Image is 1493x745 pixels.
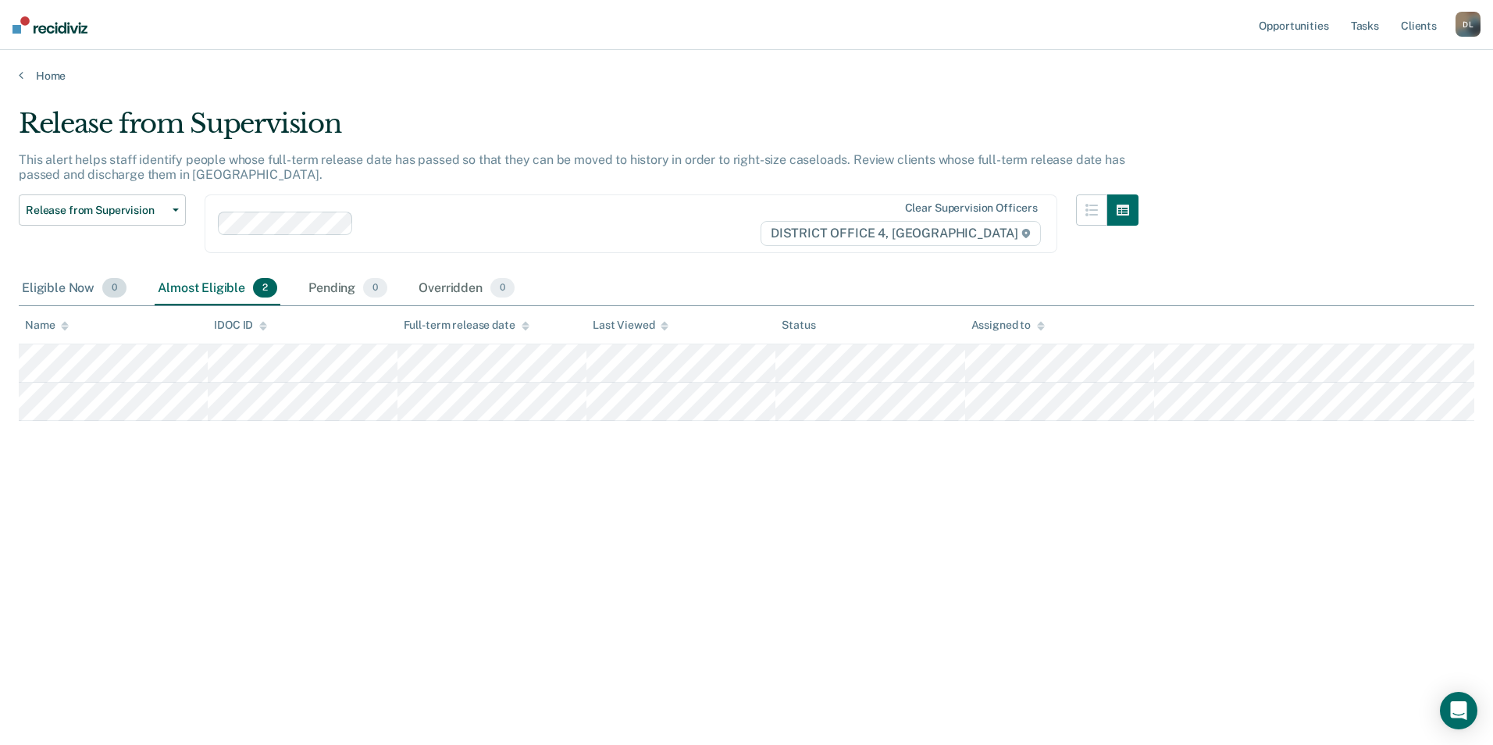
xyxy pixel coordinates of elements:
[305,272,390,306] div: Pending0
[102,278,126,298] span: 0
[905,201,1038,215] div: Clear supervision officers
[19,272,130,306] div: Eligible Now0
[404,319,529,332] div: Full-term release date
[253,278,277,298] span: 2
[19,108,1138,152] div: Release from Supervision
[415,272,518,306] div: Overridden0
[971,319,1045,332] div: Assigned to
[782,319,815,332] div: Status
[155,272,280,306] div: Almost Eligible2
[593,319,668,332] div: Last Viewed
[1440,692,1477,729] div: Open Intercom Messenger
[25,319,69,332] div: Name
[26,204,166,217] span: Release from Supervision
[490,278,515,298] span: 0
[214,319,267,332] div: IDOC ID
[19,69,1474,83] a: Home
[1456,12,1481,37] button: DL
[761,221,1041,246] span: DISTRICT OFFICE 4, [GEOGRAPHIC_DATA]
[19,194,186,226] button: Release from Supervision
[12,16,87,34] img: Recidiviz
[1456,12,1481,37] div: D L
[19,152,1124,182] p: This alert helps staff identify people whose full-term release date has passed so that they can b...
[363,278,387,298] span: 0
